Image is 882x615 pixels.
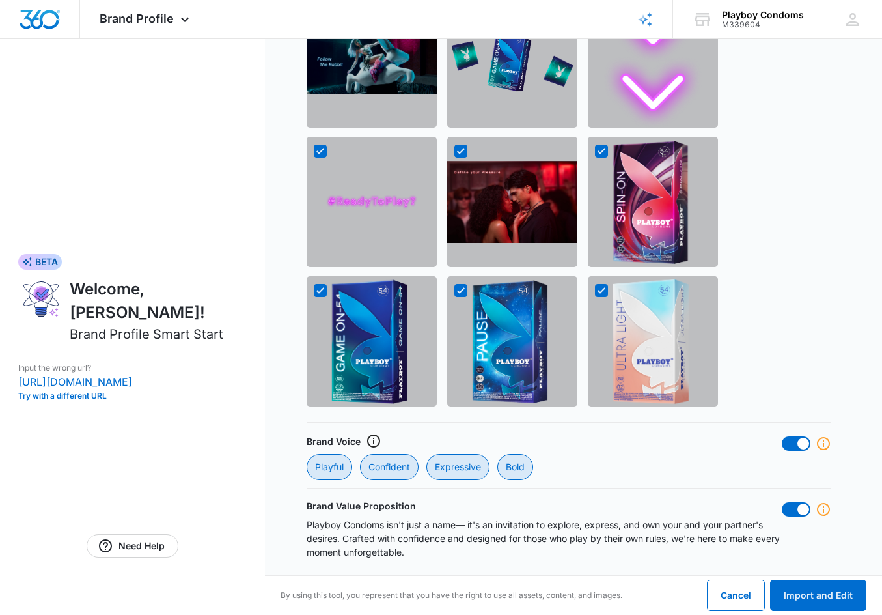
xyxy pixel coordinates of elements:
[588,246,718,436] img: https://www.playboycondom.com/images/PB_Packshot_Ultra%20Light_0%20copy.png
[281,590,622,601] p: By using this tool, you represent that you have the right to use all assets, content, and images.
[722,10,804,20] div: account name
[18,392,247,400] button: Try with a different URL
[100,12,174,25] span: Brand Profile
[307,499,416,513] p: Brand Value Proposition
[307,454,352,480] div: Playful
[18,374,247,390] p: [URL][DOMAIN_NAME]
[588,108,718,296] img: https://www.playboycondom.com/images/PB_Packshot_Spin-On_0.png
[497,454,533,480] div: Bold
[426,454,489,480] div: Expressive
[70,324,223,344] h2: Brand Profile Smart Start
[722,20,804,29] div: account id
[307,435,361,448] p: Brand Voice
[770,580,866,611] button: Import and Edit
[70,278,247,324] h1: Welcome, [PERSON_NAME]!
[307,518,782,559] p: Playboy Condoms isn't just a name— it's an invitation to explore, express, and own your and your ...
[447,248,577,436] img: https://www.playboycondom.com/images/PB_Packshot_Pause_0%20copy.png
[447,161,577,244] img: https://www.playboycondom.com/backgrounds/imagesbg/new%20Interactbg.png
[307,31,437,94] img: https://www.playboycondom.com/backgrounds/imagesbg/bannerBG.png
[307,247,437,436] img: https://www.playboycondom.com/images/PB_Packshot_Game%20On-54_0.png
[87,534,178,558] a: Need Help
[18,254,62,270] div: BETA
[707,580,765,611] button: Cancel
[307,194,437,210] img: https://www.playboycondom.com/images/readytooplay.png
[447,17,577,108] img: https://www.playboycondom.com/images/product-highlight.png
[18,278,64,321] img: ai-brand-profile
[360,454,419,480] div: Confident
[18,362,247,374] p: Input the wrong url?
